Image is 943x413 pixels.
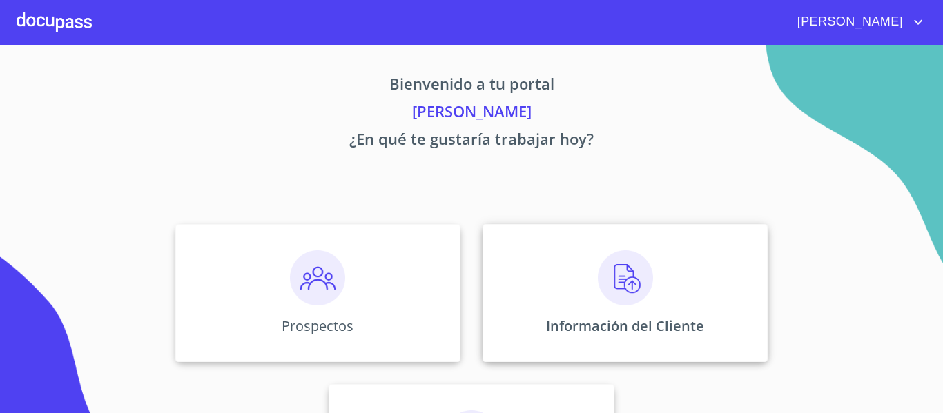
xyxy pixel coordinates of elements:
p: [PERSON_NAME] [46,100,897,128]
p: Prospectos [282,316,353,335]
p: Información del Cliente [546,316,704,335]
p: ¿En qué te gustaría trabajar hoy? [46,128,897,155]
span: [PERSON_NAME] [787,11,910,33]
img: carga.png [598,250,653,305]
img: prospectos.png [290,250,345,305]
button: account of current user [787,11,926,33]
p: Bienvenido a tu portal [46,72,897,100]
